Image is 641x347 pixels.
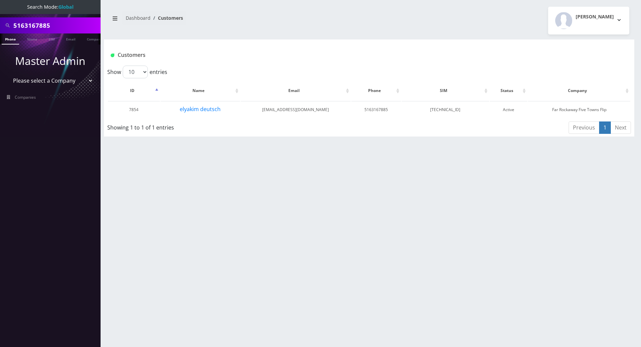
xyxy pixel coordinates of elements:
[45,33,58,44] a: SIM
[490,101,527,118] td: Active
[490,81,527,100] th: Status: activate to sort column ascending
[402,81,489,100] th: SIM: activate to sort column ascending
[2,33,19,45] a: Phone
[161,81,240,100] th: Name: activate to sort column ascending
[107,66,167,78] label: Show entries
[576,14,614,20] h2: [PERSON_NAME]
[107,121,320,132] div: Showing 1 to 1 of 1 entries
[15,94,36,100] span: Companies
[548,7,629,34] button: [PERSON_NAME]
[24,33,41,44] a: Name
[108,81,160,100] th: ID: activate to sort column descending
[126,15,151,21] a: Dashboard
[123,66,148,78] select: Showentries
[528,101,630,118] td: Far Rockaway Five Towns Flip
[179,105,221,113] button: elyakim deutsch
[610,121,631,134] a: Next
[151,14,183,21] li: Customers
[27,4,73,10] span: Search Mode:
[241,101,351,118] td: [EMAIL_ADDRESS][DOMAIN_NAME]
[111,52,540,58] h1: Customers
[13,19,99,32] input: Search All Companies
[351,81,401,100] th: Phone: activate to sort column ascending
[569,121,599,134] a: Previous
[351,101,401,118] td: 5163167885
[241,81,351,100] th: Email: activate to sort column ascending
[528,81,630,100] th: Company: activate to sort column ascending
[599,121,611,134] a: 1
[108,101,160,118] td: 7854
[63,33,79,44] a: Email
[83,33,106,44] a: Company
[58,4,73,10] strong: Global
[402,101,489,118] td: [TECHNICAL_ID]
[109,11,364,30] nav: breadcrumb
